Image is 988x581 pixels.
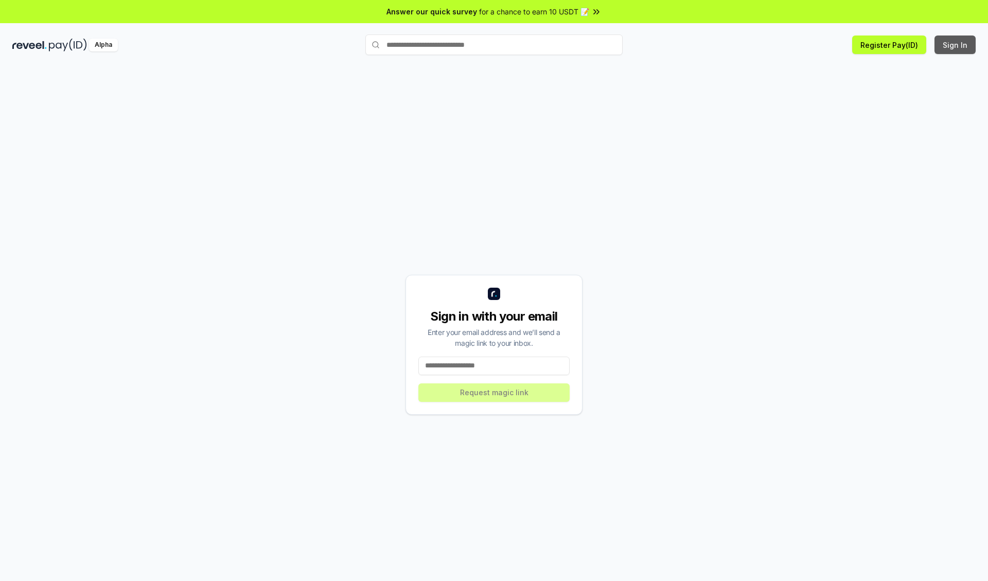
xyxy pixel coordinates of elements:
[89,39,118,51] div: Alpha
[488,288,500,300] img: logo_small
[418,327,570,348] div: Enter your email address and we’ll send a magic link to your inbox.
[49,39,87,51] img: pay_id
[12,39,47,51] img: reveel_dark
[852,36,926,54] button: Register Pay(ID)
[418,308,570,325] div: Sign in with your email
[934,36,976,54] button: Sign In
[479,6,589,17] span: for a chance to earn 10 USDT 📝
[386,6,477,17] span: Answer our quick survey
